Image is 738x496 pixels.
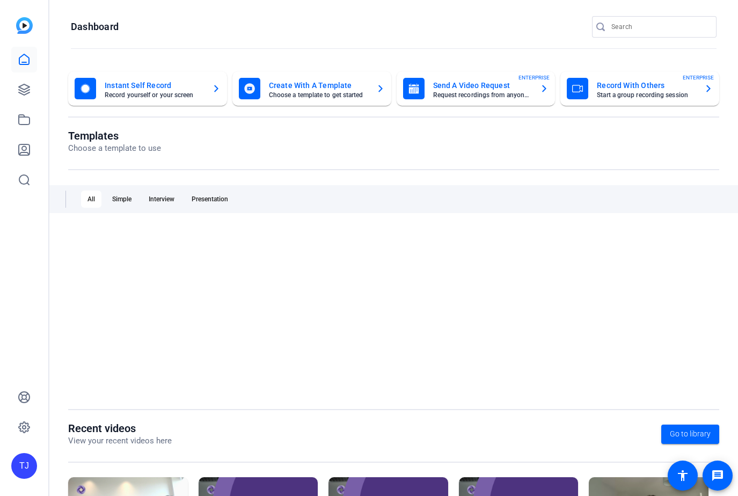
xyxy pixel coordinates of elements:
[142,191,181,208] div: Interview
[68,142,161,155] p: Choose a template to use
[597,79,696,92] mat-card-title: Record With Others
[597,92,696,98] mat-card-subtitle: Start a group recording session
[105,92,203,98] mat-card-subtitle: Record yourself or your screen
[269,92,368,98] mat-card-subtitle: Choose a template to get started
[81,191,101,208] div: All
[269,79,368,92] mat-card-title: Create With A Template
[676,469,689,482] mat-icon: accessibility
[611,20,708,33] input: Search
[71,20,119,33] h1: Dashboard
[105,79,203,92] mat-card-title: Instant Self Record
[397,71,556,106] button: Send A Video RequestRequest recordings from anyone, anywhereENTERPRISE
[711,469,724,482] mat-icon: message
[68,71,227,106] button: Instant Self RecordRecord yourself or your screen
[185,191,235,208] div: Presentation
[560,71,719,106] button: Record With OthersStart a group recording sessionENTERPRISE
[433,79,532,92] mat-card-title: Send A Video Request
[670,428,711,440] span: Go to library
[518,74,550,82] span: ENTERPRISE
[68,422,172,435] h1: Recent videos
[16,17,33,34] img: blue-gradient.svg
[106,191,138,208] div: Simple
[683,74,714,82] span: ENTERPRISE
[68,435,172,447] p: View your recent videos here
[661,425,719,444] a: Go to library
[68,129,161,142] h1: Templates
[433,92,532,98] mat-card-subtitle: Request recordings from anyone, anywhere
[232,71,391,106] button: Create With A TemplateChoose a template to get started
[11,453,37,479] div: TJ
